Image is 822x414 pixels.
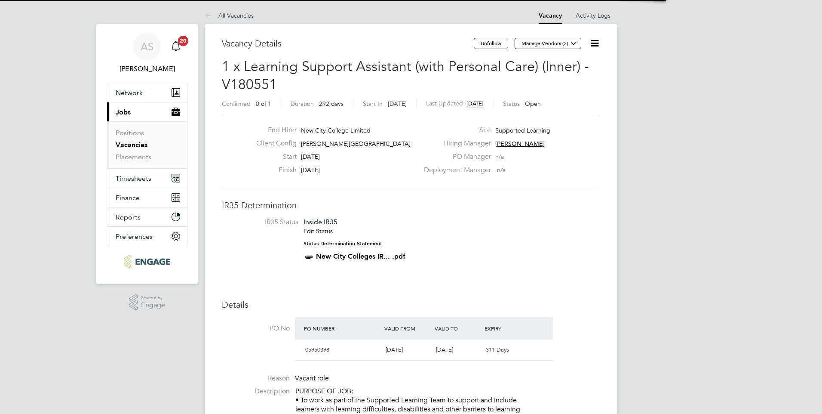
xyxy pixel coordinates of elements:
[503,100,520,108] label: Status
[222,38,474,49] h3: Vacancy Details
[107,83,187,102] button: Network
[107,121,187,168] div: Jobs
[107,255,187,269] a: Go to home page
[107,64,187,74] span: Anne-Marie Sapalska
[222,299,600,310] h3: Details
[304,227,333,235] a: Edit Status
[107,169,187,188] button: Timesheets
[249,139,297,148] label: Client Config
[295,374,329,383] span: Vacant role
[205,12,254,19] a: All Vacancies
[316,252,405,260] a: New City Colleges IR... .pdf
[482,321,533,336] div: Expiry
[301,140,411,148] span: [PERSON_NAME][GEOGRAPHIC_DATA]
[419,166,491,175] label: Deployment Manager
[141,41,153,52] span: AS
[222,324,290,333] label: PO No
[222,200,600,211] h3: IR35 Determination
[576,12,610,19] a: Activity Logs
[124,255,170,269] img: ncclondon-logo-retina.png
[141,294,165,302] span: Powered by
[116,174,151,182] span: Timesheets
[426,99,463,107] label: Last Updated
[291,100,314,108] label: Duration
[249,126,297,135] label: End Hirer
[116,89,143,97] span: Network
[319,100,344,108] span: 292 days
[495,127,550,134] span: Supported Learning
[107,188,187,207] button: Finance
[129,294,166,311] a: Powered byEngage
[495,140,545,148] span: [PERSON_NAME]
[222,58,589,93] span: 1 x Learning Support Assistant (with Personal Care) (Inner) - V180551
[497,166,506,174] span: n/a
[515,38,581,49] button: Manage Vendors (2)
[222,387,290,396] label: Description
[256,100,271,108] span: 0 of 1
[495,153,504,161] span: n/a
[249,166,297,175] label: Finish
[116,213,141,221] span: Reports
[230,218,298,227] label: IR35 Status
[363,100,383,108] label: Start In
[539,12,562,19] a: Vacancy
[432,321,483,336] div: Valid To
[116,153,151,161] a: Placements
[178,36,188,46] span: 20
[116,194,140,202] span: Finance
[388,100,407,108] span: [DATE]
[222,374,290,383] label: Reason
[116,108,131,116] span: Jobs
[386,346,403,353] span: [DATE]
[107,207,187,226] button: Reports
[107,33,187,74] a: AS[PERSON_NAME]
[525,100,541,108] span: Open
[301,166,320,174] span: [DATE]
[302,321,382,336] div: PO Number
[474,38,508,49] button: Unfollow
[486,346,509,353] span: 311 Days
[116,129,144,137] a: Positions
[436,346,453,353] span: [DATE]
[141,302,165,309] span: Engage
[304,241,382,247] strong: Status Determination Statement
[305,346,329,353] span: 05950398
[222,100,251,108] label: Confirmed
[382,321,432,336] div: Valid From
[419,139,491,148] label: Hiring Manager
[96,24,198,284] nav: Main navigation
[249,152,297,161] label: Start
[107,227,187,246] button: Preferences
[167,33,184,60] a: 20
[116,232,153,241] span: Preferences
[466,100,484,107] span: [DATE]
[304,218,337,226] span: Inside IR35
[419,152,491,161] label: PO Manager
[116,141,147,149] a: Vacancies
[107,102,187,121] button: Jobs
[301,153,320,161] span: [DATE]
[301,127,371,134] span: New City College Limited
[419,126,491,135] label: Site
